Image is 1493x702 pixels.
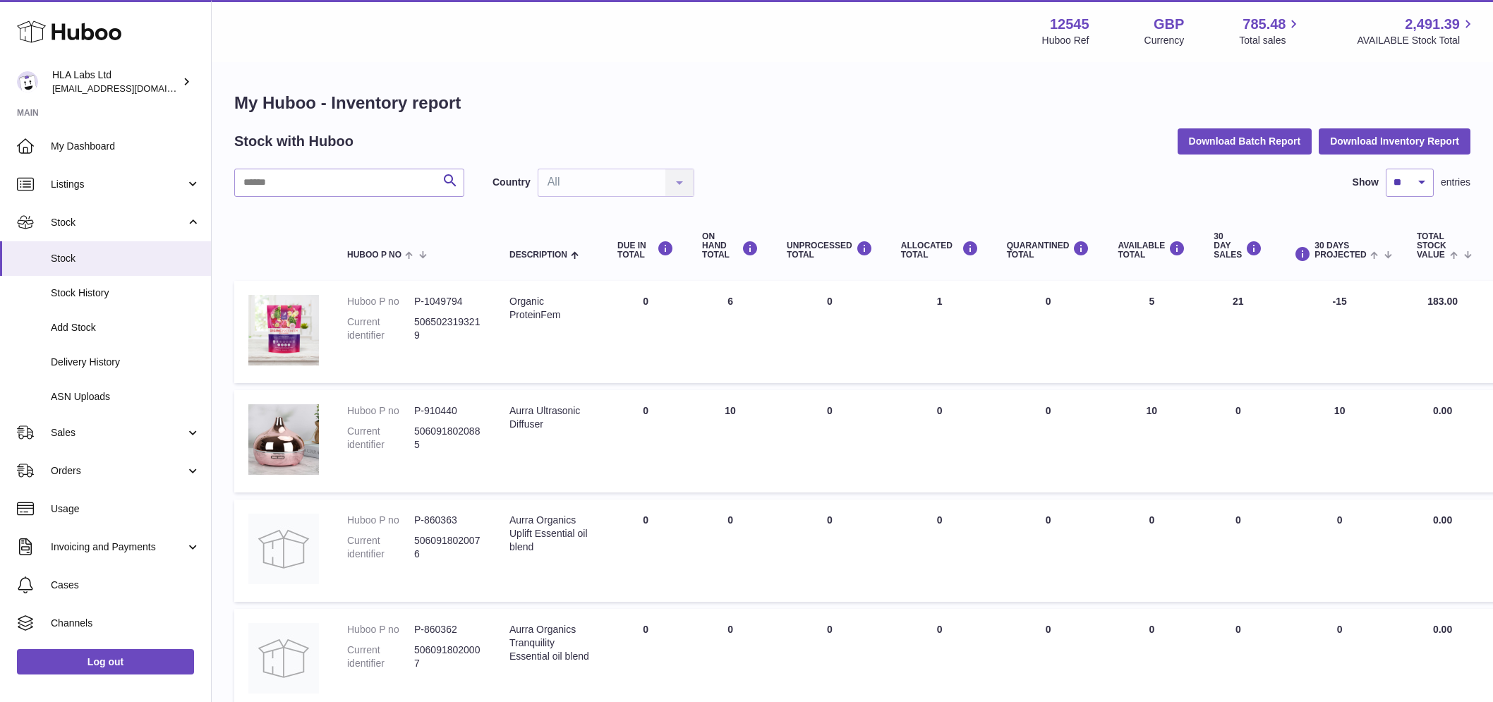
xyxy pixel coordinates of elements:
span: Total sales [1239,34,1302,47]
div: 30 DAY SALES [1214,232,1262,260]
div: ALLOCATED Total [901,241,979,260]
td: 0 [1199,500,1276,602]
span: 0 [1046,296,1051,307]
dd: P-1049794 [414,295,481,308]
td: 5 [1104,281,1199,383]
div: Currency [1144,34,1185,47]
span: Huboo P no [347,250,401,260]
span: 2,491.39 [1405,15,1460,34]
td: 10 [1276,390,1403,492]
td: 0 [773,390,887,492]
h1: My Huboo - Inventory report [234,92,1470,114]
dd: 5060918020007 [414,643,481,670]
span: My Dashboard [51,140,200,153]
div: Aurra Organics Tranquility Essential oil blend [509,623,589,663]
span: Stock [51,252,200,265]
div: Aurra Organics Uplift Essential oil blend [509,514,589,554]
span: Sales [51,426,186,440]
td: 0 [887,500,993,602]
dt: Current identifier [347,425,414,452]
td: 10 [688,390,773,492]
span: Orders [51,464,186,478]
button: Download Batch Report [1178,128,1312,154]
div: HLA Labs Ltd [52,68,179,95]
td: 0 [603,281,688,383]
span: entries [1441,176,1470,189]
img: product image [248,623,319,694]
a: Log out [17,649,194,674]
dt: Huboo P no [347,514,414,527]
td: 6 [688,281,773,383]
img: product image [248,295,319,365]
span: 0.00 [1433,514,1452,526]
span: AVAILABLE Stock Total [1357,34,1476,47]
img: product image [248,404,319,475]
span: 183.00 [1427,296,1458,307]
dt: Current identifier [347,643,414,670]
span: 0.00 [1433,405,1452,416]
span: 0.00 [1433,624,1452,635]
div: AVAILABLE Total [1118,241,1185,260]
a: 785.48 Total sales [1239,15,1302,47]
label: Show [1353,176,1379,189]
a: 2,491.39 AVAILABLE Stock Total [1357,15,1476,47]
span: 0 [1046,624,1051,635]
td: 0 [688,500,773,602]
span: Total stock value [1417,232,1446,260]
td: 0 [1199,390,1276,492]
td: 1 [887,281,993,383]
dd: 5065023193219 [414,315,481,342]
label: Country [492,176,531,189]
dt: Current identifier [347,315,414,342]
span: Stock History [51,286,200,300]
td: 0 [603,390,688,492]
td: 10 [1104,390,1199,492]
span: [EMAIL_ADDRESS][DOMAIN_NAME] [52,83,207,94]
div: ON HAND Total [702,232,758,260]
div: UNPROCESSED Total [787,241,873,260]
dt: Huboo P no [347,295,414,308]
strong: GBP [1154,15,1184,34]
span: Stock [51,216,186,229]
td: 0 [1104,500,1199,602]
span: Listings [51,178,186,191]
span: 785.48 [1243,15,1286,34]
dt: Huboo P no [347,404,414,418]
img: product image [248,514,319,584]
button: Download Inventory Report [1319,128,1470,154]
div: QUARANTINED Total [1007,241,1090,260]
div: Huboo Ref [1042,34,1089,47]
span: 0 [1046,514,1051,526]
td: 0 [887,390,993,492]
span: ASN Uploads [51,390,200,404]
span: Invoicing and Payments [51,540,186,554]
img: internalAdmin-12545@internal.huboo.com [17,71,38,92]
h2: Stock with Huboo [234,132,353,151]
dd: P-860362 [414,623,481,636]
dt: Huboo P no [347,623,414,636]
div: Aurra Ultrasonic Diffuser [509,404,589,431]
dt: Current identifier [347,534,414,561]
span: Cases [51,579,200,592]
td: -15 [1276,281,1403,383]
span: Add Stock [51,321,200,334]
span: Usage [51,502,200,516]
span: 30 DAYS PROJECTED [1314,241,1366,260]
span: Channels [51,617,200,630]
dd: P-860363 [414,514,481,527]
td: 21 [1199,281,1276,383]
td: 0 [603,500,688,602]
dd: 5060918020885 [414,425,481,452]
dd: 5060918020076 [414,534,481,561]
td: 0 [773,281,887,383]
td: 0 [773,500,887,602]
div: DUE IN TOTAL [617,241,674,260]
div: Organic ProteinFem [509,295,589,322]
span: Delivery History [51,356,200,369]
span: Description [509,250,567,260]
td: 0 [1276,500,1403,602]
span: 0 [1046,405,1051,416]
strong: 12545 [1050,15,1089,34]
dd: P-910440 [414,404,481,418]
